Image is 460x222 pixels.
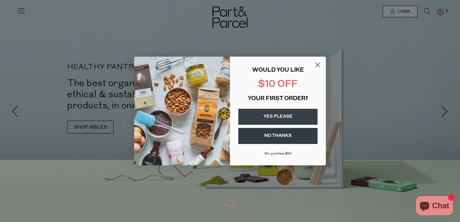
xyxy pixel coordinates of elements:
[238,109,318,125] button: YES PLEASE
[252,67,304,73] span: WOULD YOU LIKE
[258,80,298,90] span: $10 OFF
[238,128,318,144] button: NO THANKS
[264,152,292,155] span: Min purchase $99
[248,96,308,102] span: YOUR FIRST ORDER?
[312,59,323,70] button: Close dialog
[134,57,230,165] img: 43fba0fb-7538-40bc-babb-ffb1a4d097bc.jpeg
[414,196,455,217] inbox-online-store-chat: Shopify online store chat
